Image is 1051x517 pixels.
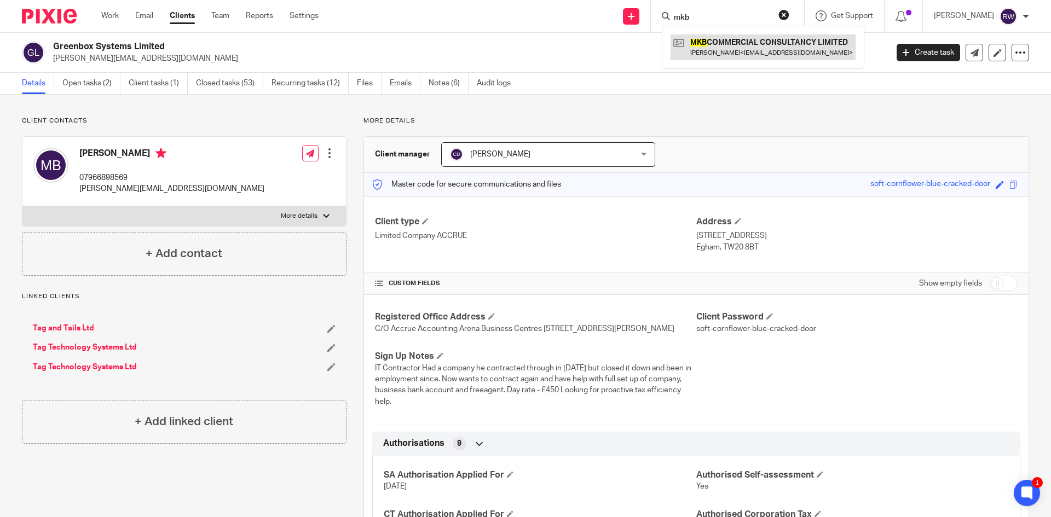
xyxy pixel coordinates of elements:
[79,183,264,194] p: [PERSON_NAME][EMAIL_ADDRESS][DOMAIN_NAME]
[22,41,45,64] img: svg%3E
[22,117,347,125] p: Client contacts
[477,73,519,94] a: Audit logs
[375,279,696,288] h4: CUSTOM FIELDS
[384,483,407,490] span: [DATE]
[53,41,715,53] h2: Greenbox Systems Limited
[372,179,561,190] p: Master code for secure communications and files
[696,230,1018,241] p: [STREET_ADDRESS]
[246,10,273,21] a: Reports
[170,10,195,21] a: Clients
[696,483,708,490] span: Yes
[696,311,1018,323] h4: Client Password
[33,148,68,183] img: svg%3E
[457,438,461,449] span: 9
[79,148,264,161] h4: [PERSON_NAME]
[375,230,696,241] p: Limited Company ACCRUE
[696,325,816,333] span: soft-cornflower-blue-cracked-door
[870,178,990,191] div: soft-cornflower-blue-cracked-door
[363,117,1029,125] p: More details
[696,242,1018,253] p: Egham, TW20 8BT
[290,10,319,21] a: Settings
[357,73,382,94] a: Files
[696,469,1009,481] h4: Authorised Self-assessment
[696,216,1018,228] h4: Address
[831,12,873,20] span: Get Support
[196,73,263,94] a: Closed tasks (53)
[897,44,960,61] a: Create task
[383,438,444,449] span: Authorisations
[384,469,696,481] h4: SA Authorisation Applied For
[129,73,188,94] a: Client tasks (1)
[375,351,696,362] h4: Sign Up Notes
[211,10,229,21] a: Team
[390,73,420,94] a: Emails
[450,148,463,161] img: svg%3E
[429,73,469,94] a: Notes (6)
[375,311,696,323] h4: Registered Office Address
[375,364,691,405] span: IT Contractor Had a company he contracted through in [DATE] but closed it down and been in employ...
[919,278,982,289] label: Show empty fields
[281,212,317,220] p: More details
[375,325,674,333] span: C/O Accrue Accounting Arena Business Centres [STREET_ADDRESS][PERSON_NAME]
[62,73,120,94] a: Open tasks (2)
[135,10,153,21] a: Email
[101,10,119,21] a: Work
[934,10,994,21] p: [PERSON_NAME]
[1000,8,1017,25] img: svg%3E
[155,148,166,159] i: Primary
[33,362,137,373] a: Tag Technology Systems Ltd
[375,149,430,160] h3: Client manager
[33,342,137,353] a: Tag Technology Systems Ltd
[22,9,77,24] img: Pixie
[146,245,222,262] h4: + Add contact
[375,216,696,228] h4: Client type
[22,73,54,94] a: Details
[673,13,771,23] input: Search
[778,9,789,20] button: Clear
[22,292,347,301] p: Linked clients
[33,323,94,334] a: Tag and Tails Ltd
[79,172,264,183] p: 07966898569
[53,53,880,64] p: [PERSON_NAME][EMAIL_ADDRESS][DOMAIN_NAME]
[135,413,233,430] h4: + Add linked client
[272,73,349,94] a: Recurring tasks (12)
[1032,477,1043,488] div: 1
[470,150,530,158] span: [PERSON_NAME]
